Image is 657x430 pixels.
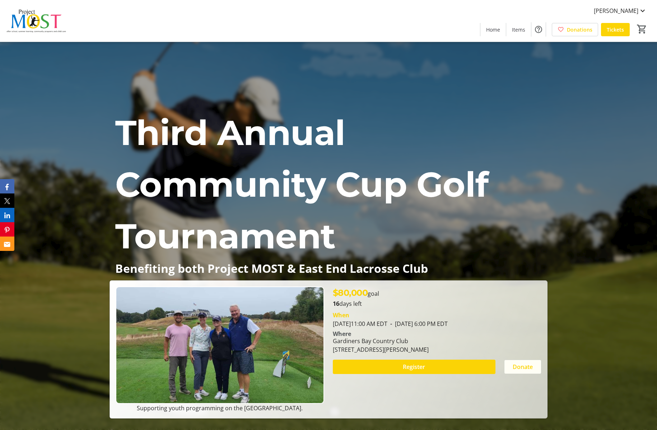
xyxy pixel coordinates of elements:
[333,299,541,308] p: days left
[403,363,425,371] span: Register
[115,112,489,257] span: Third Annual Community Cup Golf Tournament
[512,26,525,33] span: Items
[594,6,638,15] span: [PERSON_NAME]
[607,26,624,33] span: Tickets
[506,23,531,36] a: Items
[552,23,598,36] a: Donations
[387,320,448,328] span: [DATE] 6:00 PM EDT
[333,286,379,299] p: goal
[504,360,541,374] button: Donate
[333,360,495,374] button: Register
[115,262,542,275] p: Benefiting both Project MOST & East End Lacrosse Club
[387,320,395,328] span: -
[333,331,351,337] div: Where
[531,22,546,37] button: Help
[333,311,349,319] div: When
[4,3,68,39] img: Project MOST Inc.'s Logo
[588,5,653,17] button: [PERSON_NAME]
[513,363,533,371] span: Donate
[486,26,500,33] span: Home
[333,345,429,354] div: [STREET_ADDRESS][PERSON_NAME]
[333,337,429,345] div: Gardiners Bay Country Club
[333,288,368,298] span: $80,000
[480,23,506,36] a: Home
[567,26,592,33] span: Donations
[333,320,387,328] span: [DATE] 11:00 AM EDT
[635,23,648,36] button: Cart
[601,23,630,36] a: Tickets
[333,300,339,308] span: 16
[116,286,324,404] img: Campaign CTA Media Photo
[116,404,324,412] p: Supporting youth programming on the [GEOGRAPHIC_DATA].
